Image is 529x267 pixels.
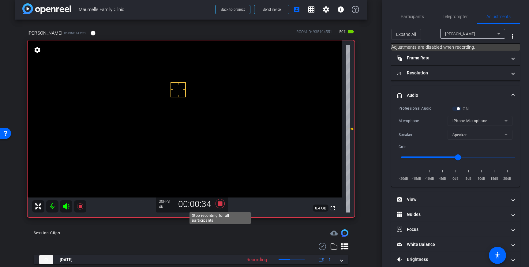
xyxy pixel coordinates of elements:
mat-panel-title: Guides [397,211,507,218]
mat-icon: cloud_upload [330,229,338,237]
span: [DATE] [60,257,73,263]
img: thumb-nail [39,255,53,264]
div: 4K [159,205,174,209]
mat-panel-title: Brightness [397,256,507,263]
mat-expansion-panel-header: Frame Rate [391,51,520,66]
span: Back to project [221,7,245,12]
mat-card: Adjustments are disabled when recording. [391,44,520,51]
span: 50% [338,27,347,37]
mat-expansion-panel-header: View [391,192,520,207]
span: Adjustments [486,14,511,19]
button: More Options for Adjustments Panel [505,29,520,43]
mat-expansion-panel-header: Focus [391,222,520,237]
button: Expand All [391,29,421,40]
span: -10dB [425,176,435,182]
mat-icon: more_vert [509,32,516,40]
mat-icon: settings [33,46,42,54]
div: ROOM ID: 935104551 [296,29,332,38]
span: FPS [163,199,170,204]
mat-expansion-panel-header: Audio [391,86,520,105]
mat-icon: grid_on [308,6,315,13]
span: 10dB [476,176,487,182]
mat-icon: fullscreen [329,205,336,212]
div: 30 [159,199,174,204]
mat-icon: settings [322,6,330,13]
div: Microphone [399,118,448,124]
mat-icon: info [90,30,96,36]
button: Back to project [215,5,250,14]
span: Expand All [396,28,416,40]
img: Session clips [341,229,348,237]
mat-expansion-panel-header: thumb-nail[DATE]Recording1 [34,255,348,264]
mat-icon: battery_std [347,28,355,36]
mat-icon: accessibility [494,252,501,259]
div: Session Clips [34,230,60,236]
mat-icon: info [337,6,344,13]
div: Stop recording for all participants [189,212,251,224]
div: Speaker [399,132,448,138]
div: Gain [399,144,452,150]
div: Audio [391,105,520,187]
div: Recording [243,256,270,263]
mat-panel-title: Audio [397,92,507,99]
mat-expansion-panel-header: Guides [391,207,520,222]
mat-panel-title: Focus [397,226,507,233]
span: -15dB [411,176,422,182]
span: 5dB [463,176,474,182]
mat-panel-title: Resolution [397,70,507,76]
span: 15dB [489,176,500,182]
span: 0dB [450,176,461,182]
span: Teleprompter [443,14,468,19]
span: Send invite [263,7,281,12]
span: Participants [401,14,424,19]
mat-panel-title: View [397,196,507,203]
mat-expansion-panel-header: White Balance [391,237,520,252]
mat-icon: account_box [293,6,300,13]
div: Professional Audio [399,105,452,111]
span: [PERSON_NAME] [445,32,475,36]
span: iPhone 14 Pro [64,31,86,36]
mat-expansion-panel-header: Resolution [391,66,520,81]
mat-panel-title: Frame Rate [397,55,507,61]
span: Destinations for your clips [330,229,338,237]
span: [PERSON_NAME] [28,30,62,36]
mat-panel-title: White Balance [397,241,507,248]
mat-icon: 0 dB [346,125,354,133]
label: ON [461,106,469,112]
button: Send invite [254,5,289,14]
mat-expansion-panel-header: Brightness [391,252,520,267]
span: -20dB [399,176,409,182]
div: 00:00:34 [174,199,215,209]
span: 8.4 GB [313,205,328,212]
img: app-logo [22,3,71,14]
span: Maumelle Family Clinic [79,3,212,16]
span: 1 [328,257,331,263]
span: -5dB [437,176,448,182]
span: 20dB [502,176,512,182]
